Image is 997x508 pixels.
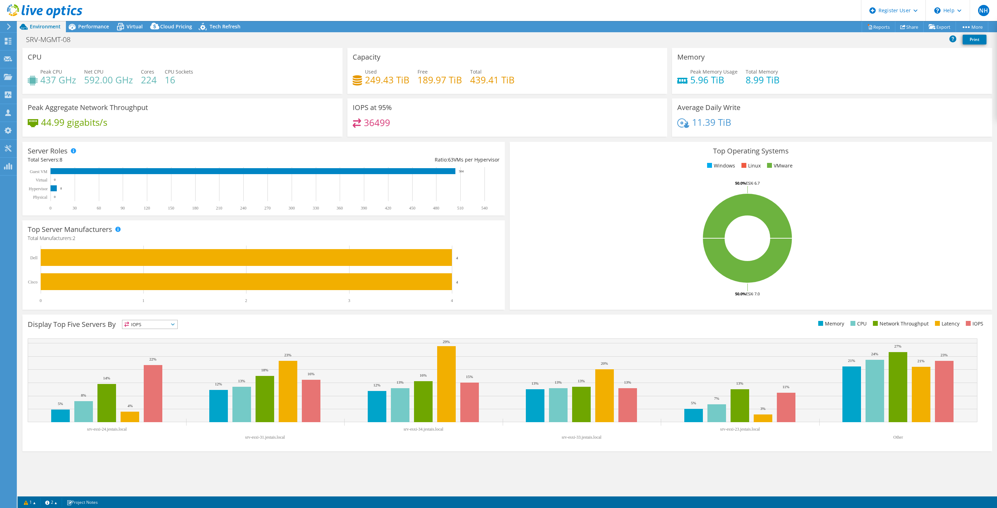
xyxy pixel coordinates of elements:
[160,23,192,30] span: Cloud Pricing
[373,383,380,387] text: 12%
[396,380,403,384] text: 13%
[84,76,133,84] h4: 592.00 GHz
[690,68,738,75] span: Peak Memory Usage
[40,498,62,507] a: 2
[418,68,428,75] span: Free
[307,372,314,376] text: 16%
[49,206,52,211] text: 0
[30,23,61,30] span: Environment
[58,401,63,406] text: 5%
[364,119,390,126] h4: 36499
[40,298,42,303] text: 0
[84,68,103,75] span: Net CPU
[746,68,778,75] span: Total Memory
[978,5,989,16] span: NH
[28,147,68,155] h3: Server Roles
[122,320,177,329] span: IOPS
[515,147,987,155] h3: Top Operating Systems
[238,379,245,383] text: 13%
[60,156,62,163] span: 8
[578,379,585,383] text: 13%
[144,206,150,211] text: 120
[923,21,956,32] a: Export
[782,385,789,389] text: 11%
[81,393,86,397] text: 8%
[735,291,746,296] tspan: 50.0%
[284,353,291,357] text: 23%
[403,427,443,432] text: srv-esxi-34.jestais.local
[917,359,924,363] text: 21%
[337,206,343,211] text: 360
[54,195,56,199] text: 0
[735,180,746,186] tspan: 50.0%
[714,396,719,400] text: 7%
[624,380,631,384] text: 13%
[192,206,198,211] text: 180
[849,320,867,328] li: CPU
[871,352,878,356] text: 24%
[964,320,983,328] li: IOPS
[28,156,264,164] div: Total Servers:
[765,162,793,170] li: VMware
[264,206,271,211] text: 270
[245,298,247,303] text: 2
[353,53,380,61] h3: Capacity
[456,280,458,284] text: 4
[691,401,696,405] text: 5%
[40,68,62,75] span: Peak CPU
[62,498,103,507] a: Project Notes
[141,68,154,75] span: Cores
[746,76,780,84] h4: 8.99 TiB
[78,23,109,30] span: Performance
[142,298,144,303] text: 1
[893,435,903,440] text: Other
[149,357,156,361] text: 22%
[141,76,157,84] h4: 224
[73,206,77,211] text: 30
[29,186,48,191] text: Hypervisor
[677,53,705,61] h3: Memory
[261,368,268,372] text: 18%
[740,162,761,170] li: Linux
[562,435,602,440] text: srv-esxi-33.jestais.local
[365,76,409,84] h4: 249.43 TiB
[871,320,929,328] li: Network Throughput
[760,406,766,411] text: 3%
[54,178,56,181] text: 0
[459,170,464,173] text: 504
[216,206,222,211] text: 210
[934,7,941,14] svg: \n
[418,76,462,84] h4: 189.97 TiB
[443,339,450,344] text: 29%
[457,206,463,211] text: 510
[240,206,246,211] text: 240
[736,381,743,385] text: 13%
[40,76,76,84] h4: 437 GHz
[28,226,112,233] h3: Top Server Manufacturers
[168,206,174,211] text: 150
[385,206,391,211] text: 420
[848,358,855,363] text: 21%
[19,498,41,507] a: 1
[28,234,500,242] h4: Total Manufacturers:
[690,76,738,84] h4: 5.96 TiB
[28,280,38,284] text: Cisco
[895,21,924,32] a: Share
[746,180,760,186] tspan: ESXi 6.7
[210,23,240,30] span: Tech Refresh
[481,206,488,211] text: 540
[933,320,959,328] li: Latency
[121,206,125,211] text: 90
[677,104,740,111] h3: Average Daily Write
[30,255,38,260] text: Dell
[87,427,127,432] text: srv-esxi-24.jestais.local
[41,118,107,126] h4: 44.99 gigabits/s
[448,156,454,163] span: 63
[555,380,562,384] text: 13%
[353,104,392,111] h3: IOPS at 95%
[313,206,319,211] text: 330
[289,206,295,211] text: 300
[601,361,608,365] text: 20%
[451,298,453,303] text: 4
[73,235,75,241] span: 2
